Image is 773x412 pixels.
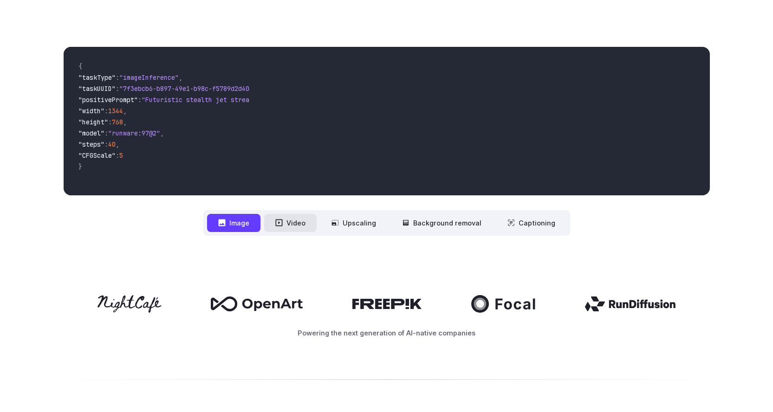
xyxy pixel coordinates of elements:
[391,214,493,232] button: Background removal
[112,118,123,126] span: 768
[108,140,116,148] span: 40
[78,107,104,115] span: "width"
[123,118,127,126] span: ,
[119,151,123,160] span: 5
[264,214,317,232] button: Video
[119,73,179,82] span: "imageInference"
[496,214,566,232] button: Captioning
[78,96,138,104] span: "positivePrompt"
[160,129,164,137] span: ,
[78,151,116,160] span: "CFGScale"
[138,96,142,104] span: :
[179,73,182,82] span: ,
[108,118,112,126] span: :
[108,129,160,137] span: "runware:97@2"
[116,84,119,93] span: :
[116,140,119,148] span: ,
[78,84,116,93] span: "taskUUID"
[78,129,104,137] span: "model"
[320,214,387,232] button: Upscaling
[207,214,260,232] button: Image
[104,140,108,148] span: :
[78,73,116,82] span: "taskType"
[78,62,82,71] span: {
[119,84,260,93] span: "7f3ebcb6-b897-49e1-b98c-f5789d2d40d7"
[123,107,127,115] span: ,
[108,107,123,115] span: 1344
[64,328,710,338] p: Powering the next generation of AI-native companies
[78,140,104,148] span: "steps"
[104,129,108,137] span: :
[104,107,108,115] span: :
[78,118,108,126] span: "height"
[142,96,480,104] span: "Futuristic stealth jet streaking through a neon-lit cityscape with glowing purple exhaust"
[116,73,119,82] span: :
[78,162,82,171] span: }
[116,151,119,160] span: :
